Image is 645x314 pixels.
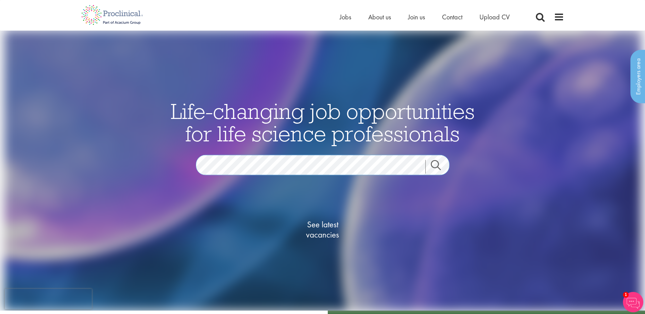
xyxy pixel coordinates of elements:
a: Job search submit button [425,160,455,174]
img: Chatbot [623,292,643,312]
span: Life-changing job opportunities for life science professionals [171,98,475,147]
a: Contact [442,13,462,21]
a: See latestvacancies [289,192,357,267]
a: Join us [408,13,425,21]
span: 1 [623,292,629,298]
a: Upload CV [479,13,510,21]
a: About us [368,13,391,21]
span: See latest vacancies [289,220,357,240]
img: candidate home [4,31,641,311]
iframe: reCAPTCHA [5,289,92,309]
a: Jobs [340,13,351,21]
